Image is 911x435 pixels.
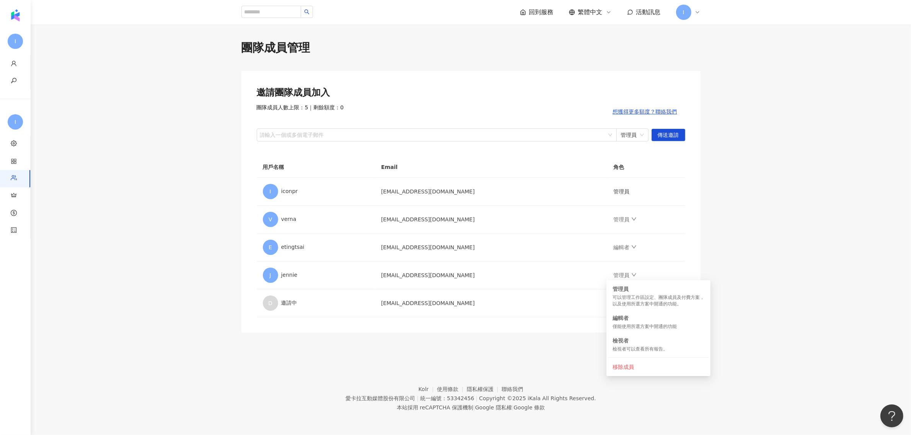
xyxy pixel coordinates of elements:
div: 統一編號：53342456 [420,395,474,401]
div: 檢視者可以查看所有報告。 [613,346,704,352]
span: 團隊成員人數上限：5 ｜ 剩餘額度：0 [257,104,344,119]
th: Email [375,157,608,178]
div: 邀請中 [263,295,369,311]
div: 僅能使用所選方案中開通的功能 [613,323,704,330]
a: 編輯者 [614,244,637,250]
span: 管理員 [621,129,644,141]
span: 傳送邀請 [658,129,679,141]
span: down [631,244,637,250]
span: V [269,215,272,224]
span: down [631,272,637,278]
div: 檢視者 [613,337,704,344]
span: dollar [11,205,17,222]
span: D [268,299,272,307]
div: etingtsai [263,240,369,255]
a: 回到服務 [520,8,554,16]
a: 聯絡我們 [502,386,523,392]
div: 管理員 [613,285,704,293]
div: jennie [263,268,369,283]
span: | [473,404,475,411]
span: I [15,37,16,45]
div: 愛卡拉互動媒體股份有限公司 [345,395,415,401]
td: [EMAIL_ADDRESS][DOMAIN_NAME] [375,234,608,261]
div: 團隊成員管理 [241,40,701,56]
span: calculator [11,222,17,240]
span: search [304,9,310,15]
span: I [269,187,271,196]
td: [EMAIL_ADDRESS][DOMAIN_NAME] [375,289,608,317]
button: 想獲得更多額度？聯絡我們 [605,104,685,119]
span: appstore [11,154,17,171]
div: 移除成員 [613,363,704,371]
span: key [11,73,17,90]
div: iconpr [263,184,369,199]
div: 可以管理工作區設定、團隊成員及付費方案，以及使用所選方案中開通的功能。 [613,294,704,307]
span: 本站採用 reCAPTCHA 保護機制 [397,403,545,412]
span: user [11,56,17,73]
span: E [269,243,272,252]
span: | [417,395,419,401]
span: 繁體中文 [578,8,603,16]
iframe: Help Scout Beacon - Open [880,404,903,427]
a: iKala [528,395,541,401]
div: 邀請團隊成員加入 [257,86,685,99]
a: 使用條款 [437,386,467,392]
a: Google 條款 [513,404,545,411]
a: 管理員 [614,272,637,278]
td: 管理員 [608,178,685,206]
th: 角色 [608,157,685,178]
span: I [15,118,16,126]
img: logo icon [9,9,21,21]
span: 回到服務 [529,8,554,16]
a: Kolr [419,386,437,392]
th: 用戶名稱 [257,157,375,178]
span: 想獲得更多額度？聯絡我們 [613,109,677,115]
span: | [476,395,478,401]
span: J [269,271,271,279]
div: verna [263,212,369,227]
a: 管理員 [614,216,637,222]
a: Google 隱私權 [475,404,512,411]
div: Copyright © 2025 All Rights Reserved. [479,395,596,401]
button: 傳送邀請 [652,129,685,141]
span: I [683,8,684,16]
td: [EMAIL_ADDRESS][DOMAIN_NAME] [375,178,608,206]
span: | [512,404,514,411]
td: [EMAIL_ADDRESS][DOMAIN_NAME] [375,261,608,289]
span: 活動訊息 [636,8,661,16]
div: 編輯者 [613,314,704,322]
span: down [631,216,637,222]
td: [EMAIL_ADDRESS][DOMAIN_NAME] [375,206,608,234]
a: 隱私權保護 [467,386,502,392]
